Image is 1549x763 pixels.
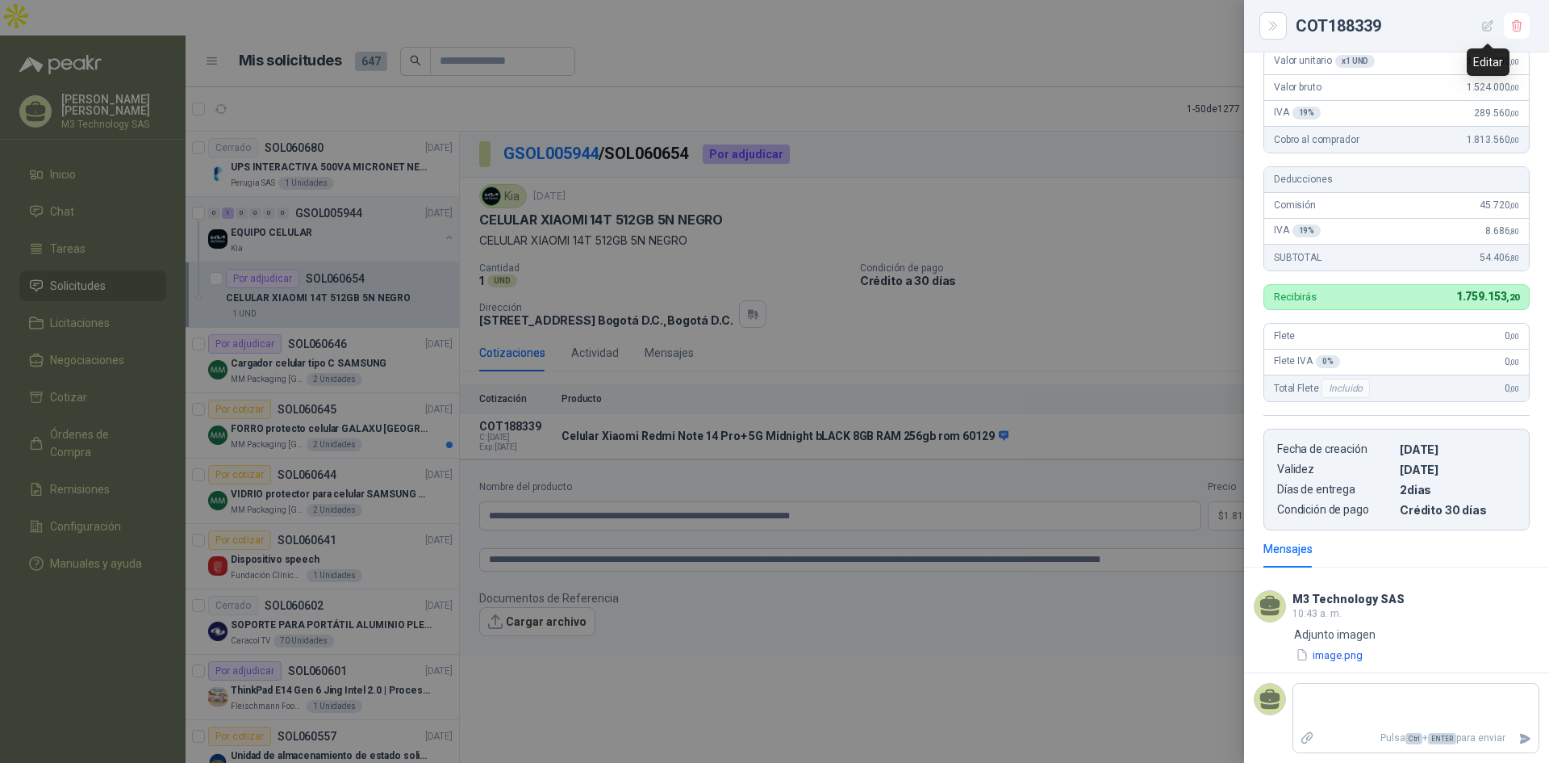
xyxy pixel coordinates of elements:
[1485,225,1519,237] span: 8.686
[1316,355,1340,368] div: 0 %
[1277,442,1393,456] p: Fecha de creación
[1292,224,1321,237] div: 19 %
[1274,174,1332,185] span: Deducciones
[1509,136,1519,145] span: ,00
[1509,332,1519,341] span: ,00
[1509,57,1519,66] span: ,00
[1292,595,1405,604] h3: M3 Technology SAS
[1294,647,1364,664] button: image.png
[1296,13,1530,39] div: COT188339
[1274,355,1340,368] span: Flete IVA
[1512,724,1539,753] button: Enviar
[1509,109,1519,118] span: ,00
[1509,254,1519,262] span: ,80
[1321,724,1513,753] p: Pulsa + para enviar
[1480,252,1519,263] span: 54.406
[1400,463,1516,476] p: [DATE]
[1274,82,1321,93] span: Valor bruto
[1456,290,1519,303] span: 1.759.153
[1274,107,1321,119] span: IVA
[1467,82,1519,93] span: 1.524.000
[1509,227,1519,236] span: ,80
[1400,503,1516,517] p: Crédito 30 días
[1274,291,1317,302] p: Recibirás
[1277,503,1393,517] p: Condición de pago
[1474,107,1519,119] span: 289.560
[1294,626,1376,644] p: Adjunto imagen
[1400,442,1516,456] p: [DATE]
[1274,199,1316,211] span: Comisión
[1274,252,1321,263] span: SUBTOTAL
[1263,540,1313,558] div: Mensajes
[1509,384,1519,393] span: ,00
[1505,356,1519,367] span: 0
[1505,330,1519,342] span: 0
[1274,55,1375,68] span: Valor unitario
[1293,724,1321,753] label: Adjuntar archivos
[1467,48,1509,76] div: Editar
[1509,201,1519,210] span: ,00
[1277,463,1393,476] p: Validez
[1292,107,1321,119] div: 19 %
[1274,330,1295,342] span: Flete
[1263,16,1283,36] button: Close
[1467,134,1519,145] span: 1.813.560
[1509,83,1519,92] span: ,00
[1505,383,1519,394] span: 0
[1277,483,1393,497] p: Días de entrega
[1400,483,1516,497] p: 2 dias
[1292,608,1342,619] span: 10:43 a. m.
[1335,55,1375,68] div: x 1 UND
[1321,379,1370,398] div: Incluido
[1274,134,1359,145] span: Cobro al comprador
[1405,733,1422,744] span: Ctrl
[1428,733,1456,744] span: ENTER
[1274,379,1373,398] span: Total Flete
[1274,224,1321,237] span: IVA
[1506,292,1519,303] span: ,20
[1509,358,1519,367] span: ,00
[1480,199,1519,211] span: 45.720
